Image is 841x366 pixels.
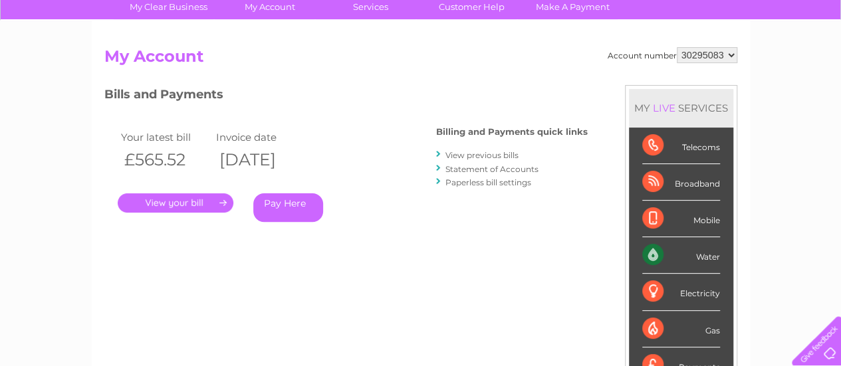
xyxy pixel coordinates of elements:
[650,102,678,114] div: LIVE
[642,311,720,347] div: Gas
[253,193,323,222] a: Pay Here
[104,85,588,108] h3: Bills and Payments
[118,193,233,213] a: .
[104,47,737,72] h2: My Account
[213,146,308,173] th: [DATE]
[436,127,588,137] h4: Billing and Payments quick links
[445,164,539,174] a: Statement of Accounts
[640,56,669,66] a: Energy
[642,128,720,164] div: Telecoms
[107,7,735,64] div: Clear Business is a trading name of Verastar Limited (registered in [GEOGRAPHIC_DATA] No. 3667643...
[213,128,308,146] td: Invoice date
[118,128,213,146] td: Your latest bill
[629,89,733,127] div: MY SERVICES
[642,274,720,310] div: Electricity
[445,177,531,187] a: Paperless bill settings
[445,150,519,160] a: View previous bills
[29,35,97,75] img: logo.png
[725,56,745,66] a: Blog
[642,237,720,274] div: Water
[797,56,828,66] a: Log out
[118,146,213,173] th: £565.52
[753,56,785,66] a: Contact
[642,201,720,237] div: Mobile
[608,47,737,63] div: Account number
[590,7,682,23] a: 0333 014 3131
[607,56,632,66] a: Water
[677,56,717,66] a: Telecoms
[642,164,720,201] div: Broadband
